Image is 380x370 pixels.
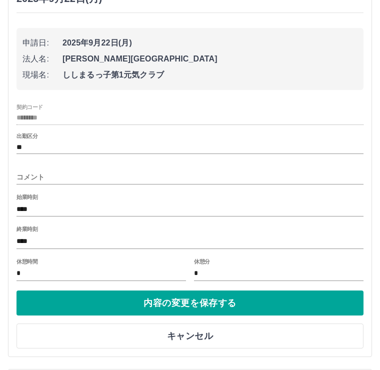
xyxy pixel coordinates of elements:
[62,69,357,81] span: ししまるっ子第1元気クラブ
[16,103,43,110] label: 契約コード
[22,53,62,65] span: 法人名:
[62,37,357,49] span: 2025年9月22日(月)
[16,225,37,233] label: 終業時刻
[16,323,363,348] button: キャンセル
[62,53,357,65] span: [PERSON_NAME][GEOGRAPHIC_DATA]
[16,132,37,140] label: 出勤区分
[16,290,363,315] button: 内容の変更を保存する
[16,257,37,265] label: 休憩時間
[16,193,37,201] label: 始業時刻
[194,257,210,265] label: 休憩分
[22,69,62,81] span: 現場名:
[22,37,62,49] span: 申請日:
